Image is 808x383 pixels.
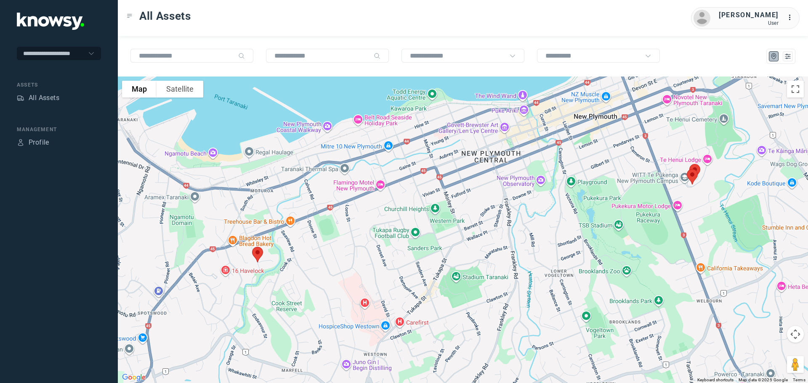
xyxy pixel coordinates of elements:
[17,94,24,102] div: Assets
[17,81,101,89] div: Assets
[697,377,734,383] button: Keyboard shortcuts
[770,53,778,60] div: Map
[787,14,796,21] tspan: ...
[139,8,191,24] span: All Assets
[17,137,49,148] a: ProfileProfile
[787,13,797,23] div: :
[787,13,797,24] div: :
[787,81,804,98] button: Toggle fullscreen view
[29,93,59,103] div: All Assets
[793,378,805,382] a: Terms (opens in new tab)
[719,20,779,26] div: User
[157,81,203,98] button: Show satellite imagery
[17,139,24,146] div: Profile
[29,137,49,148] div: Profile
[122,81,157,98] button: Show street map
[374,53,380,59] div: Search
[238,53,245,59] div: Search
[120,372,148,383] a: Open this area in Google Maps (opens a new window)
[787,326,804,343] button: Map camera controls
[739,378,788,382] span: Map data ©2025 Google
[787,356,804,373] button: Drag Pegman onto the map to open Street View
[127,13,133,19] div: Toggle Menu
[694,10,710,26] img: avatar.png
[120,372,148,383] img: Google
[17,126,101,133] div: Management
[17,93,59,103] a: AssetsAll Assets
[719,10,779,20] div: [PERSON_NAME]
[784,53,792,60] div: List
[17,13,84,30] img: Application Logo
